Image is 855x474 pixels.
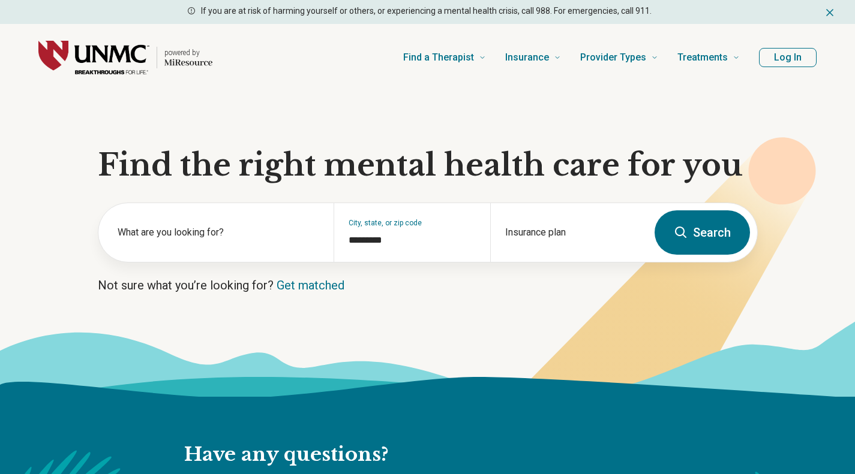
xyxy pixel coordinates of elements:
[164,48,212,58] p: powered by
[184,442,642,467] h2: Have any questions?
[403,49,474,66] span: Find a Therapist
[677,49,728,66] span: Treatments
[403,34,486,81] a: Find a Therapist
[677,34,740,81] a: Treatments
[38,38,212,77] a: Home page
[759,48,817,67] button: Log In
[655,210,750,255] button: Search
[98,147,758,183] h1: Find the right mental health care for you
[118,225,319,240] label: What are you looking for?
[277,278,344,292] a: Get matched
[580,49,646,66] span: Provider Types
[201,5,652,17] p: If you are at risk of harming yourself or others, or experiencing a mental health crisis, call 98...
[824,5,836,19] button: Dismiss
[505,34,561,81] a: Insurance
[580,34,658,81] a: Provider Types
[505,49,549,66] span: Insurance
[98,277,758,294] p: Not sure what you’re looking for?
